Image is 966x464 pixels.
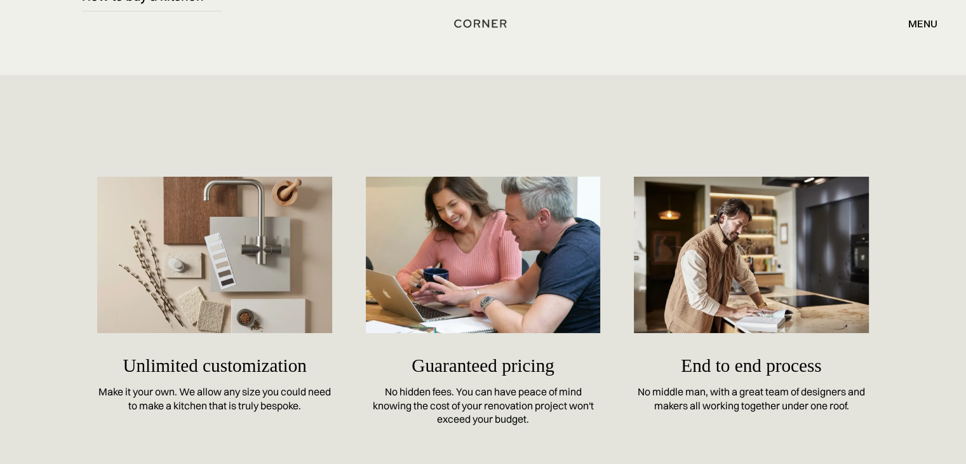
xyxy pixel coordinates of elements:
[634,385,869,413] div: No middle man, with a great team of designers and makers all working together under one roof.
[366,385,601,426] div: No hidden fees. You can have peace of mind knowing the cost of your renovation project won't exce...
[366,346,601,385] h5: Guaranteed pricing
[366,177,601,333] img: A man and a woman are looking at something on their laptop and smiling
[97,385,332,413] div: Make it your own. We allow any size you could need to make a kitchen that is truly bespoke.
[448,15,518,32] a: home
[97,346,332,385] h5: Unlimited customization
[634,177,869,333] img: A man is looking through a catalog with an amusing expression on his kitchen
[908,18,937,29] div: menu
[896,13,937,34] div: menu
[97,177,332,333] img: Samples of materials for countertop and cabinets, colors of paint, a tap
[634,346,869,385] h5: End to end process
